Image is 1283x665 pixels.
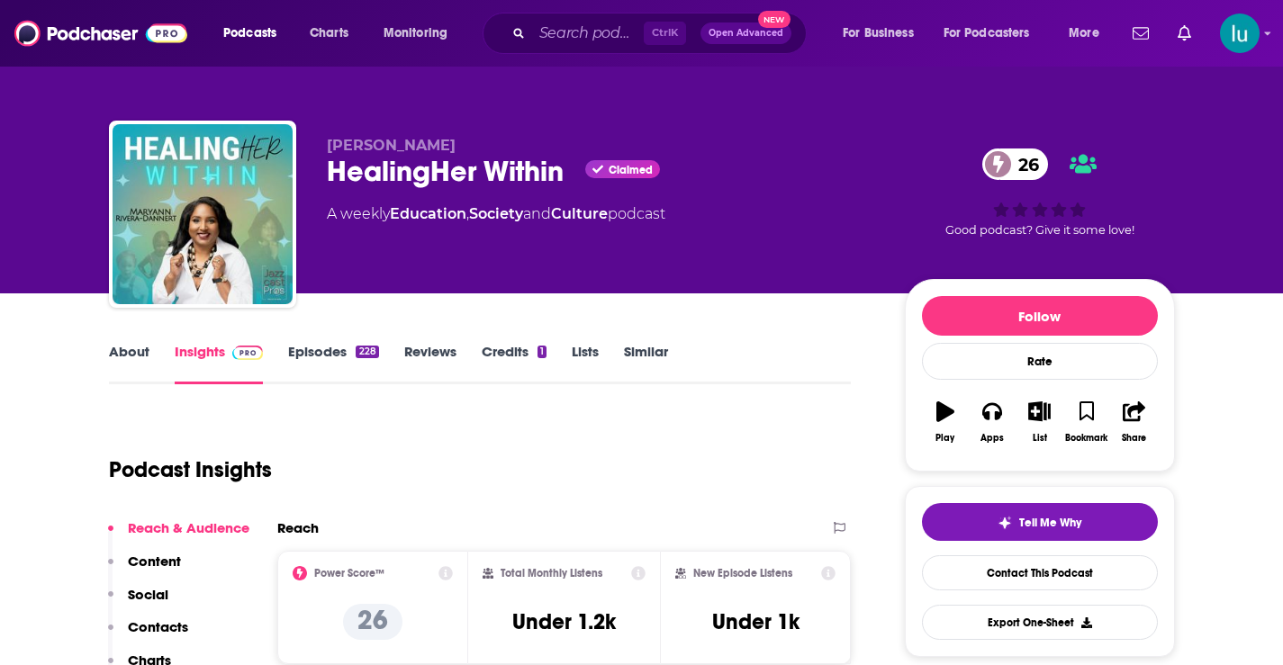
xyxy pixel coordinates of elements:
[108,618,188,652] button: Contacts
[982,148,1048,180] a: 26
[175,343,264,384] a: InsightsPodchaser Pro
[935,433,954,444] div: Play
[288,343,378,384] a: Episodes228
[922,555,1158,590] a: Contact This Podcast
[469,205,523,222] a: Society
[523,205,551,222] span: and
[1220,13,1260,53] img: User Profile
[1170,18,1198,49] a: Show notifications dropdown
[232,346,264,360] img: Podchaser Pro
[1220,13,1260,53] span: Logged in as lusodano
[356,346,378,358] div: 228
[1125,18,1156,49] a: Show notifications dropdown
[466,205,469,222] span: ,
[1063,390,1110,454] button: Bookmark
[109,456,272,483] h1: Podcast Insights
[712,608,800,635] h3: Under 1k
[922,503,1158,541] button: tell me why sparkleTell Me Why
[128,586,168,603] p: Social
[998,516,1012,530] img: tell me why sparkle
[693,567,792,580] h2: New Episode Listens
[624,343,668,384] a: Similar
[700,22,791,44] button: Open AdvancedNew
[532,19,644,48] input: Search podcasts, credits, & more...
[108,519,249,553] button: Reach & Audience
[128,519,249,536] p: Reach & Audience
[108,553,181,586] button: Content
[223,21,276,46] span: Podcasts
[128,618,188,635] p: Contacts
[758,11,791,28] span: New
[501,567,602,580] h2: Total Monthly Listens
[830,19,936,48] button: open menu
[551,205,608,222] a: Culture
[1122,433,1146,444] div: Share
[609,166,653,175] span: Claimed
[922,343,1158,380] div: Rate
[327,137,456,154] span: [PERSON_NAME]
[944,21,1030,46] span: For Podcasters
[644,22,686,45] span: Ctrl K
[128,553,181,570] p: Content
[922,390,969,454] button: Play
[277,519,319,536] h2: Reach
[298,19,359,48] a: Charts
[572,343,599,384] a: Lists
[310,21,348,46] span: Charts
[404,343,456,384] a: Reviews
[905,137,1175,248] div: 26Good podcast? Give it some love!
[512,608,616,635] h3: Under 1.2k
[1065,433,1107,444] div: Bookmark
[1016,390,1062,454] button: List
[945,223,1134,237] span: Good podcast? Give it some love!
[1220,13,1260,53] button: Show profile menu
[314,567,384,580] h2: Power Score™
[1110,390,1157,454] button: Share
[969,390,1016,454] button: Apps
[709,29,783,38] span: Open Advanced
[327,203,665,225] div: A weekly podcast
[980,433,1004,444] div: Apps
[211,19,300,48] button: open menu
[343,604,402,640] p: 26
[1056,19,1122,48] button: open menu
[1019,516,1081,530] span: Tell Me Why
[1033,433,1047,444] div: List
[109,343,149,384] a: About
[14,16,187,50] img: Podchaser - Follow, Share and Rate Podcasts
[1000,148,1048,180] span: 26
[922,296,1158,336] button: Follow
[538,346,547,358] div: 1
[500,13,824,54] div: Search podcasts, credits, & more...
[390,205,466,222] a: Education
[371,19,471,48] button: open menu
[108,586,168,619] button: Social
[922,605,1158,640] button: Export One-Sheet
[843,21,914,46] span: For Business
[932,19,1056,48] button: open menu
[113,124,293,304] img: HealingHer Within
[482,343,547,384] a: Credits1
[384,21,447,46] span: Monitoring
[1069,21,1099,46] span: More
